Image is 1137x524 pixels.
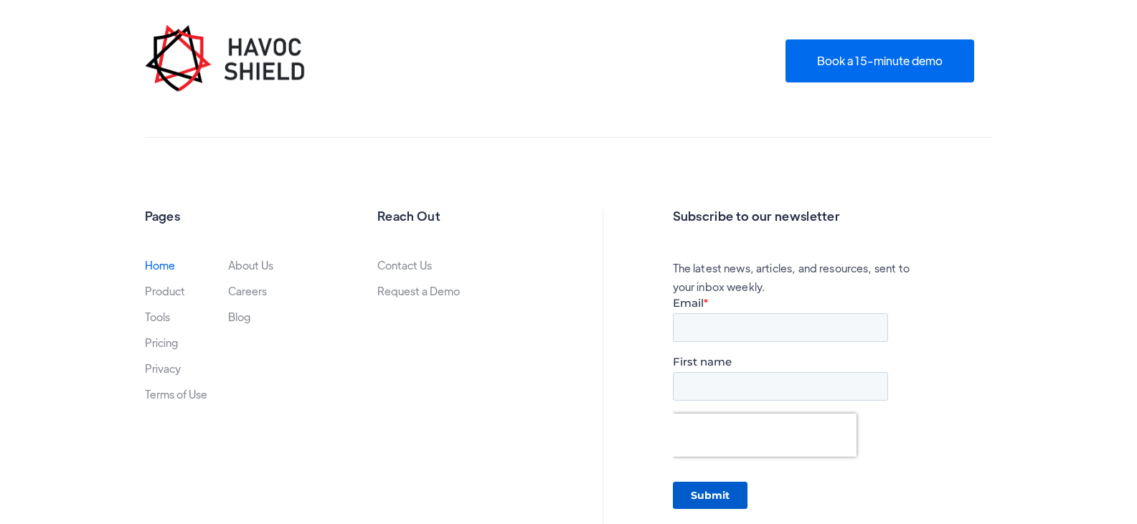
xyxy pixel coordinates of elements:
[377,259,432,271] a: Contact Us
[145,259,175,271] a: Home
[377,285,460,297] a: Request a Demo
[228,285,267,297] a: Careers
[145,285,185,297] a: Product
[377,209,532,223] h2: Reach Out
[145,209,300,223] h2: Pages
[673,259,924,296] p: The latest news, articles, and resources, sent to your inbox weekly.
[228,259,273,271] a: About Us
[673,209,993,223] h2: Subscribe to our newsletter
[145,363,181,374] a: Privacy
[145,337,178,348] a: Pricing
[785,39,974,82] a: Book a 15-minute demo
[228,311,250,323] a: Blog
[145,389,207,400] a: Terms of Use
[898,369,1137,524] iframe: Chat Widget
[145,311,170,323] a: Tools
